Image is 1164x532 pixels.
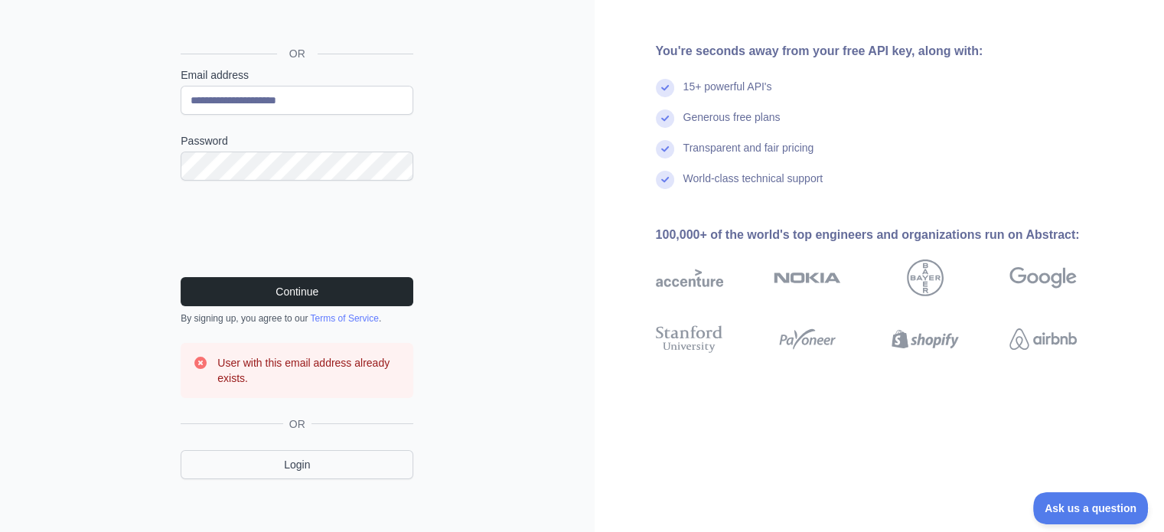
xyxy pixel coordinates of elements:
div: You're seconds away from your free API key, along with: [656,42,1126,60]
div: Transparent and fair pricing [683,140,814,171]
iframe: Sign in with Google Button [173,2,418,36]
img: shopify [892,322,959,356]
img: accenture [656,259,723,296]
img: google [1009,259,1077,296]
div: 15+ powerful API's [683,79,772,109]
img: payoneer [774,322,841,356]
a: Terms of Service [310,313,378,324]
iframe: reCAPTCHA [181,199,413,259]
div: 100,000+ of the world's top engineers and organizations run on Abstract: [656,226,1126,244]
iframe: Toggle Customer Support [1033,492,1149,524]
a: Login [181,450,413,479]
label: Password [181,133,413,149]
img: check mark [656,171,674,189]
span: OR [283,416,311,432]
button: Continue [181,277,413,306]
img: nokia [774,259,841,296]
img: check mark [656,79,674,97]
img: bayer [907,259,944,296]
div: By signing up, you agree to our . [181,312,413,325]
img: check mark [656,109,674,128]
div: Generous free plans [683,109,781,140]
img: stanford university [656,322,723,356]
img: airbnb [1009,322,1077,356]
img: check mark [656,140,674,158]
span: OR [277,46,318,61]
div: World-class technical support [683,171,823,201]
label: Email address [181,67,413,83]
h3: User with this email address already exists. [217,355,401,386]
